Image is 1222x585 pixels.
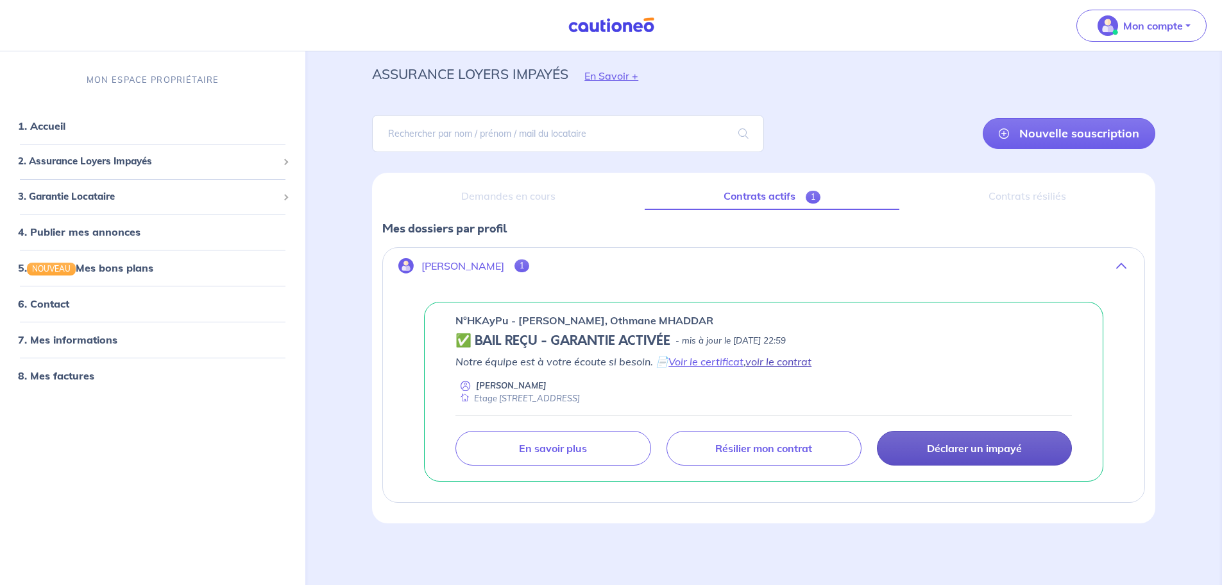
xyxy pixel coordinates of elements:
[455,392,580,405] div: Etage [STREET_ADDRESS]
[18,333,117,346] a: 7. Mes informations
[645,183,899,210] a: Contrats actifs1
[877,431,1072,466] a: Déclarer un impayé
[563,17,659,33] img: Cautioneo
[18,297,69,310] a: 6. Contact
[5,149,300,174] div: 2. Assurance Loyers Impayés
[5,327,300,353] div: 7. Mes informations
[18,225,140,238] a: 4. Publier mes annonces
[455,333,670,349] h5: ✅ BAIL REÇU - GARANTIE ACTIVÉE
[372,115,763,152] input: Rechercher par nom / prénom / mail du locataire
[18,261,153,274] a: 5.NOUVEAUMes bons plans
[668,355,743,368] a: Voir le certificat
[5,255,300,281] div: 5.NOUVEAUMes bons plans
[5,184,300,209] div: 3. Garantie Locataire
[18,119,65,132] a: 1. Accueil
[5,219,300,245] div: 4. Publier mes annonces
[382,220,1145,237] p: Mes dossiers par profil
[1076,10,1207,42] button: illu_account_valid_menu.svgMon compte
[715,442,812,455] p: Résilier mon contrat
[723,116,764,152] span: search
[675,335,786,347] p: - mis à jour le [DATE] 22:59
[476,380,547,392] p: [PERSON_NAME]
[745,355,811,368] a: voir le contrat
[455,354,1072,369] p: Notre équipe est à votre écoute si besoin. 📄 ,
[5,291,300,317] div: 6. Contact
[455,313,713,328] p: n°HKAyPu - [PERSON_NAME], Othmane MHADDAR
[383,250,1144,281] button: [PERSON_NAME]1
[568,57,654,94] button: En Savoir +
[398,258,414,274] img: illu_account.svg
[5,113,300,139] div: 1. Accueil
[87,74,219,86] p: MON ESPACE PROPRIÉTAIRE
[983,118,1155,149] a: Nouvelle souscription
[421,260,504,272] p: [PERSON_NAME]
[666,431,861,466] a: Résilier mon contrat
[1098,15,1118,36] img: illu_account_valid_menu.svg
[514,259,529,272] span: 1
[18,189,278,204] span: 3. Garantie Locataire
[5,363,300,389] div: 8. Mes factures
[372,62,568,85] p: assurance loyers impayés
[519,442,587,455] p: En savoir plus
[1123,18,1183,33] p: Mon compte
[18,369,94,382] a: 8. Mes factures
[455,333,1072,349] div: state: CONTRACT-VALIDATED, Context: NEW,CHOOSE-CERTIFICATE,RELATIONSHIP,LESSOR-DOCUMENTS
[18,154,278,169] span: 2. Assurance Loyers Impayés
[806,191,820,204] span: 1
[455,431,650,466] a: En savoir plus
[927,442,1022,455] p: Déclarer un impayé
